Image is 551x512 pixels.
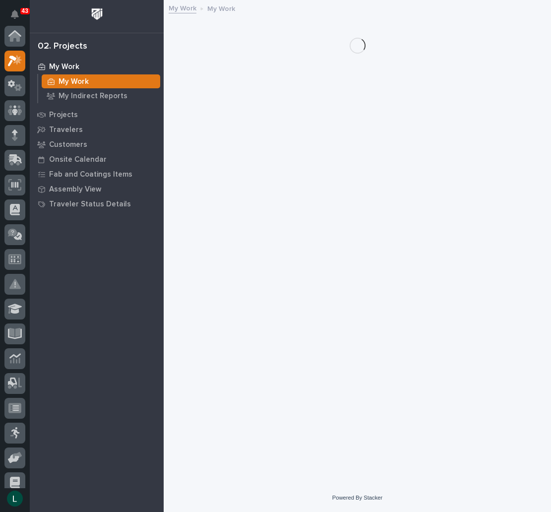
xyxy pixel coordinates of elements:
[30,196,164,211] a: Traveler Status Details
[4,488,25,509] button: users-avatar
[49,140,87,149] p: Customers
[38,74,164,88] a: My Work
[30,182,164,196] a: Assembly View
[12,10,25,26] div: Notifications43
[49,126,83,134] p: Travelers
[38,41,87,52] div: 02. Projects
[59,92,127,101] p: My Indirect Reports
[49,185,101,194] p: Assembly View
[30,59,164,74] a: My Work
[169,2,196,13] a: My Work
[30,122,164,137] a: Travelers
[38,89,164,103] a: My Indirect Reports
[30,107,164,122] a: Projects
[22,7,28,14] p: 43
[59,77,89,86] p: My Work
[49,155,107,164] p: Onsite Calendar
[332,495,382,501] a: Powered By Stacker
[49,200,131,209] p: Traveler Status Details
[49,63,79,71] p: My Work
[30,137,164,152] a: Customers
[30,152,164,167] a: Onsite Calendar
[4,4,25,25] button: Notifications
[207,2,235,13] p: My Work
[49,111,78,120] p: Projects
[49,170,132,179] p: Fab and Coatings Items
[30,167,164,182] a: Fab and Coatings Items
[88,5,106,23] img: Workspace Logo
